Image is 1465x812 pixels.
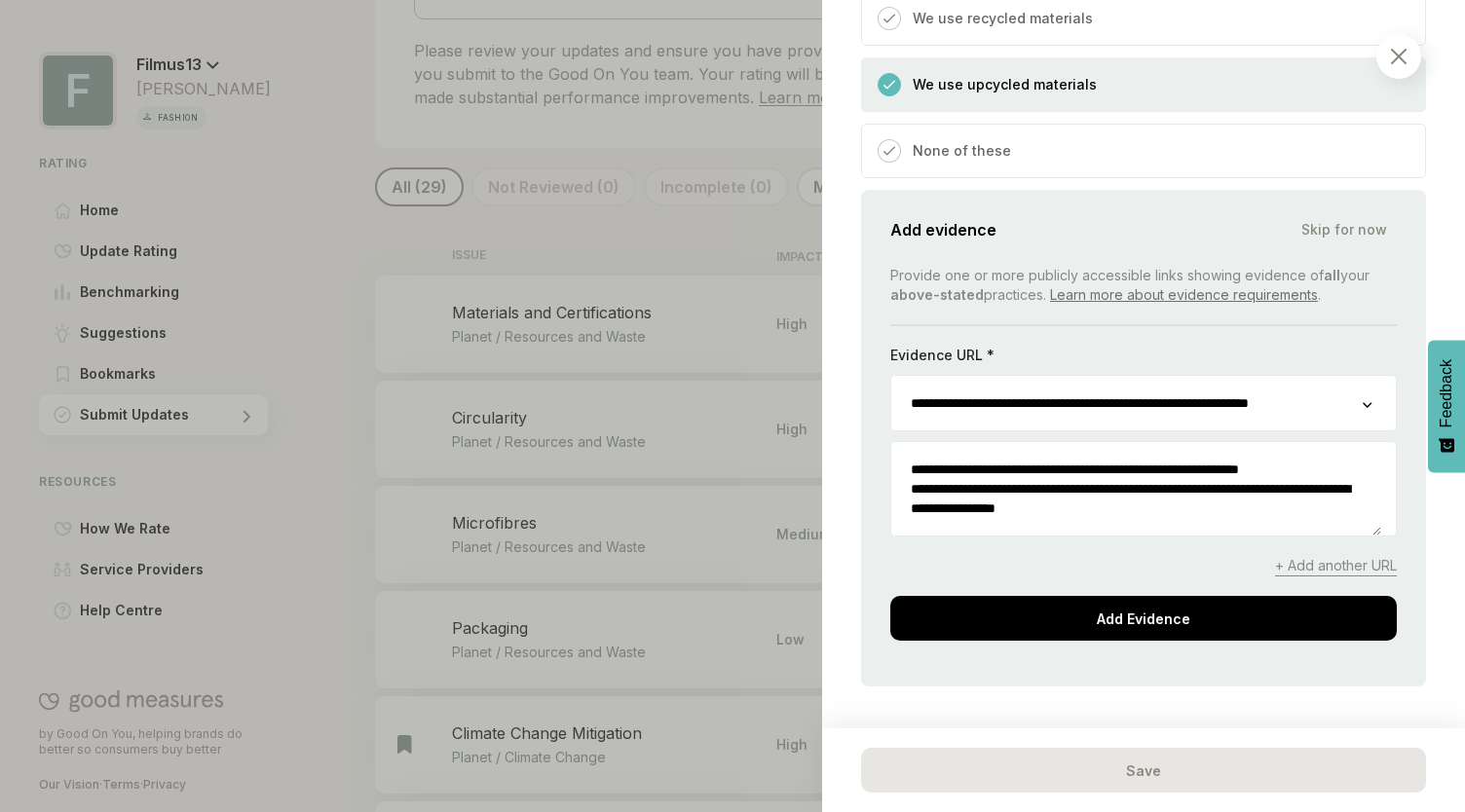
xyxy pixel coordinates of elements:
[1050,286,1318,303] a: Learn more about evidence requirements
[1275,556,1397,576] span: + Add another URL
[913,73,1097,96] p: We use upcycled materials
[890,346,995,365] p: Evidence URL *
[890,216,996,243] span: Add evidence
[1301,220,1387,240] span: Skip for now
[913,7,1093,30] p: We use recycled materials
[883,145,895,157] img: Checked
[1428,340,1465,472] button: Feedback - Show survey
[1391,49,1407,64] img: Close
[861,748,1426,793] div: Save
[883,13,895,24] img: Checked
[890,267,1370,303] span: Provide one or more publicly accessible links showing evidence of your practices. .
[913,139,1011,163] p: None of these
[883,79,895,91] img: Checked
[1324,267,1340,283] b: all
[890,286,984,303] b: above-stated
[890,596,1397,641] div: Add Evidence
[1438,359,1455,427] span: Feedback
